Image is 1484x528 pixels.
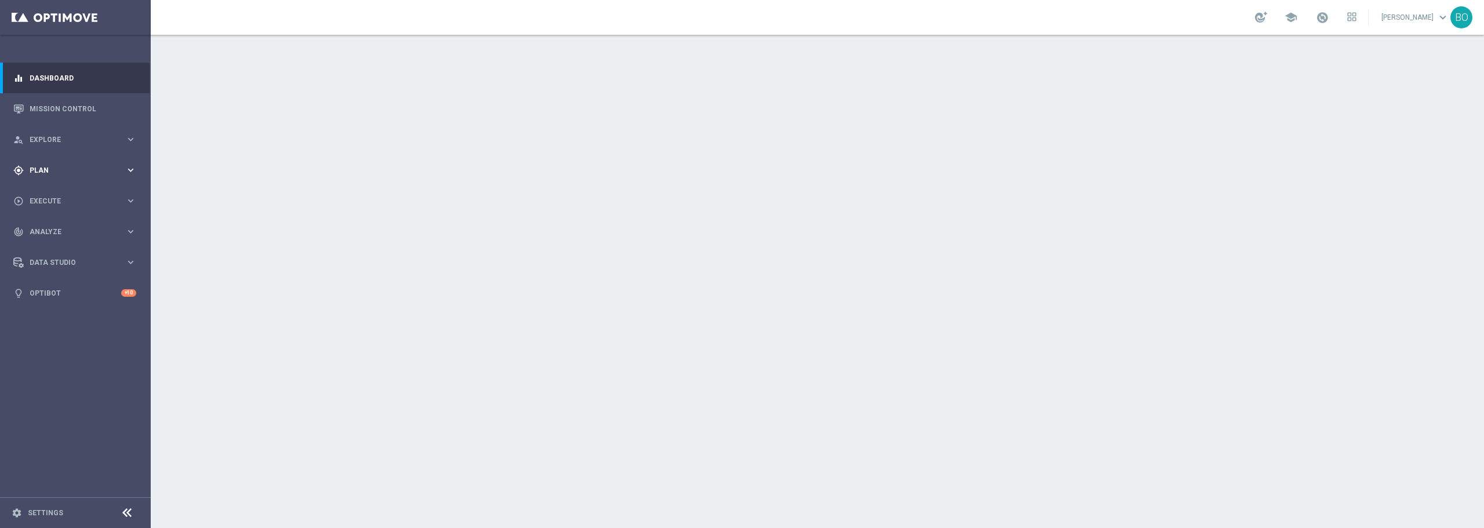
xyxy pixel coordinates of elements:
i: keyboard_arrow_right [125,226,136,237]
i: keyboard_arrow_right [125,195,136,206]
a: Optibot [30,278,121,308]
i: lightbulb [13,288,24,298]
i: equalizer [13,73,24,83]
i: settings [12,508,22,518]
span: Data Studio [30,259,125,266]
div: Analyze [13,227,125,237]
span: keyboard_arrow_down [1436,11,1449,24]
div: Plan [13,165,125,176]
span: Analyze [30,228,125,235]
div: BO [1450,6,1472,28]
div: Mission Control [13,93,136,124]
span: Plan [30,167,125,174]
button: track_changes Analyze keyboard_arrow_right [13,227,137,236]
button: Data Studio keyboard_arrow_right [13,258,137,267]
i: track_changes [13,227,24,237]
span: Explore [30,136,125,143]
div: Optibot [13,278,136,308]
a: Mission Control [30,93,136,124]
a: [PERSON_NAME]keyboard_arrow_down [1380,9,1450,26]
a: Settings [28,509,63,516]
span: Execute [30,198,125,205]
button: lightbulb Optibot +10 [13,289,137,298]
button: equalizer Dashboard [13,74,137,83]
i: person_search [13,134,24,145]
button: person_search Explore keyboard_arrow_right [13,135,137,144]
button: gps_fixed Plan keyboard_arrow_right [13,166,137,175]
div: Dashboard [13,63,136,93]
span: school [1285,11,1297,24]
div: Data Studio [13,257,125,268]
i: gps_fixed [13,165,24,176]
i: keyboard_arrow_right [125,165,136,176]
a: Dashboard [30,63,136,93]
i: keyboard_arrow_right [125,134,136,145]
div: Explore [13,134,125,145]
div: +10 [121,289,136,297]
div: Execute [13,196,125,206]
i: keyboard_arrow_right [125,257,136,268]
button: play_circle_outline Execute keyboard_arrow_right [13,196,137,206]
button: Mission Control [13,104,137,114]
i: play_circle_outline [13,196,24,206]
